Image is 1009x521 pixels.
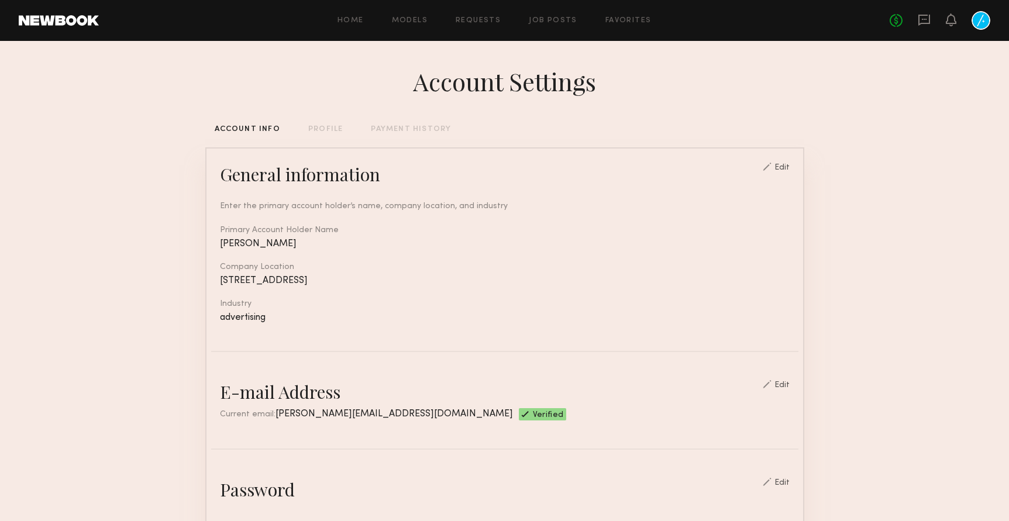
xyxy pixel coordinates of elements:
[220,163,380,186] div: General information
[220,313,790,323] div: advertising
[220,200,790,212] div: Enter the primary account holder’s name, company location, and industry
[774,381,790,389] div: Edit
[220,263,790,271] div: Company Location
[371,126,451,133] div: PAYMENT HISTORY
[220,478,295,501] div: Password
[413,65,596,98] div: Account Settings
[215,126,280,133] div: ACCOUNT INFO
[308,126,343,133] div: PROFILE
[276,409,513,419] span: [PERSON_NAME][EMAIL_ADDRESS][DOMAIN_NAME]
[220,276,790,286] div: [STREET_ADDRESS]
[605,17,652,25] a: Favorites
[220,408,513,420] div: Current email:
[220,300,790,308] div: Industry
[338,17,364,25] a: Home
[774,479,790,487] div: Edit
[220,239,790,249] div: [PERSON_NAME]
[456,17,501,25] a: Requests
[533,411,564,420] span: Verified
[392,17,428,25] a: Models
[529,17,577,25] a: Job Posts
[220,226,790,234] div: Primary Account Holder Name
[774,164,790,172] div: Edit
[220,380,340,403] div: E-mail Address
